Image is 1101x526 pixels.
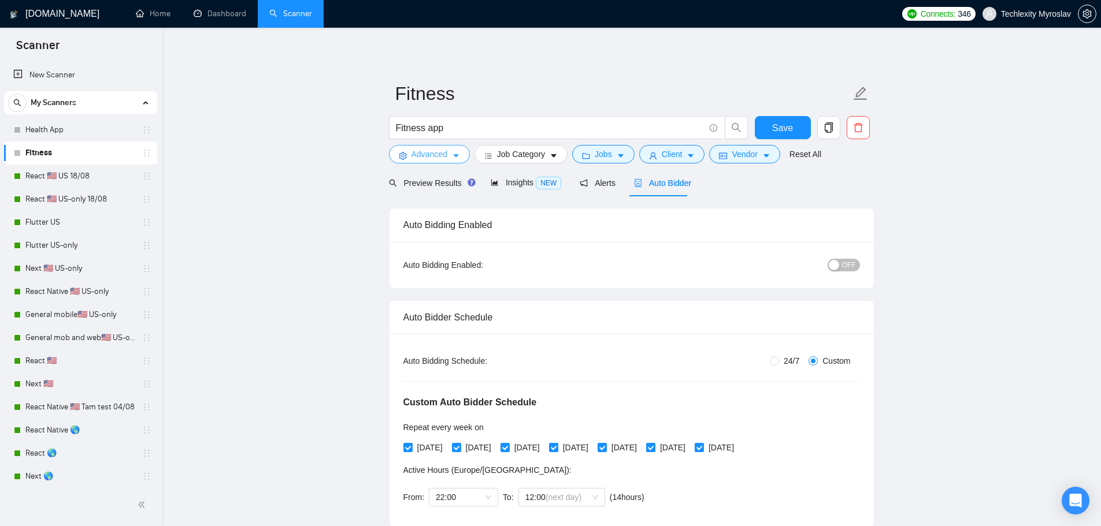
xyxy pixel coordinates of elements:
[725,122,747,133] span: search
[142,264,151,273] span: holder
[634,178,691,188] span: Auto Bidder
[719,151,727,160] span: idcard
[709,145,780,163] button: idcardVendorcaret-down
[389,145,470,163] button: settingAdvancedcaret-down
[403,259,555,271] div: Auto Bidding Enabled:
[1062,487,1089,514] div: Open Intercom Messenger
[687,151,695,160] span: caret-down
[142,310,151,319] span: holder
[818,122,840,133] span: copy
[655,441,690,454] span: [DATE]
[817,116,840,139] button: copy
[194,9,246,18] a: dashboardDashboard
[395,79,851,108] input: Scanner name...
[491,178,561,187] span: Insights
[789,148,821,161] a: Reset All
[142,287,151,296] span: holder
[580,178,616,188] span: Alerts
[610,493,644,502] span: ( 14 hours)
[25,419,135,442] a: React Native 🌎
[779,355,804,367] span: 24/7
[847,116,870,139] button: delete
[853,86,868,101] span: edit
[921,8,955,20] span: Connects:
[755,116,811,139] button: Save
[142,356,151,365] span: holder
[466,177,477,188] div: Tooltip anchor
[649,151,657,160] span: user
[25,349,135,372] a: React 🇺🇸
[907,9,917,18] img: upwork-logo.png
[491,178,499,186] span: area-chart
[558,441,593,454] span: [DATE]
[595,148,612,161] span: Jobs
[25,165,135,188] a: React 🇺🇸 US 18/08
[25,141,135,165] a: Fitness
[634,179,642,187] span: robot
[617,151,625,160] span: caret-down
[25,234,135,257] a: Flutter US-only
[8,94,27,112] button: search
[142,472,151,481] span: holder
[142,125,151,135] span: holder
[1078,9,1096,18] a: setting
[772,121,793,135] span: Save
[142,171,151,181] span: holder
[136,9,170,18] a: homeHome
[142,426,151,435] span: holder
[546,493,581,502] span: (next day)
[580,179,588,187] span: notification
[762,151,770,160] span: caret-down
[142,195,151,204] span: holder
[503,493,514,502] span: To:
[1078,5,1096,23] button: setting
[452,151,460,160] span: caret-down
[142,333,151,342] span: holder
[403,423,484,432] span: Repeat every week on
[142,379,151,389] span: holder
[818,355,855,367] span: Custom
[474,145,568,163] button: barsJob Categorycaret-down
[25,396,135,419] a: React Native 🇺🇸 Tam test 04/08
[399,151,407,160] span: setting
[413,441,447,454] span: [DATE]
[10,5,18,24] img: logo
[25,118,135,141] a: Health App
[142,402,151,412] span: holder
[403,493,425,502] span: From:
[536,177,561,189] span: NEW
[985,10,994,18] span: user
[461,441,496,454] span: [DATE]
[389,178,472,188] span: Preview Results
[25,303,135,326] a: General mobile🇺🇸 US-only
[958,8,970,20] span: 346
[25,465,135,488] a: Next 🌎
[142,241,151,250] span: holder
[607,441,642,454] span: [DATE]
[704,441,739,454] span: [DATE]
[25,188,135,211] a: React 🇺🇸 US-only 18/08
[412,148,447,161] span: Advanced
[25,372,135,396] a: Next 🇺🇸
[842,259,856,271] span: OFF
[7,37,69,61] span: Scanner
[639,145,705,163] button: userClientcaret-down
[4,64,157,87] li: New Scanner
[710,124,717,132] span: info-circle
[142,148,151,158] span: holder
[9,99,26,107] span: search
[25,442,135,465] a: React 🌎
[389,179,397,187] span: search
[510,441,544,454] span: [DATE]
[25,257,135,280] a: Next 🇺🇸 US-only
[142,449,151,458] span: holder
[403,465,572,475] span: Active Hours ( Europe/[GEOGRAPHIC_DATA] ):
[31,91,76,114] span: My Scanners
[525,488,598,506] span: 12:00
[497,148,545,161] span: Job Category
[13,64,148,87] a: New Scanner
[484,151,492,160] span: bars
[662,148,683,161] span: Client
[25,280,135,303] a: React Native 🇺🇸 US-only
